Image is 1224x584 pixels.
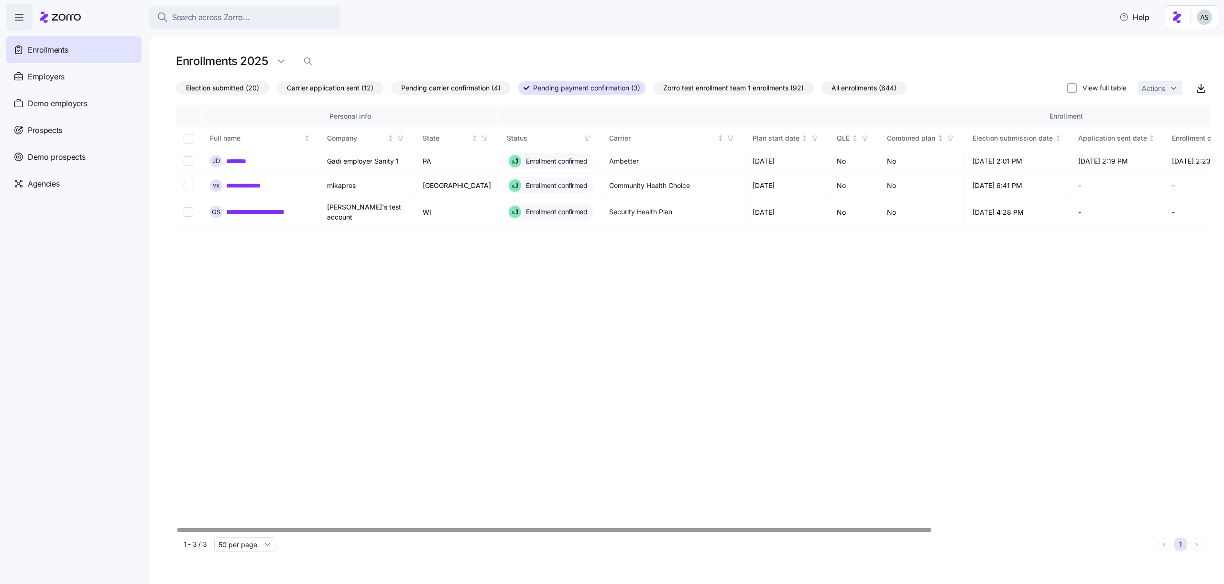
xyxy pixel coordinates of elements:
td: [DATE] [745,149,829,174]
a: Demo prospects [6,143,142,170]
div: Not sorted [304,135,310,142]
div: Full name [210,133,302,143]
td: [PERSON_NAME]'s test account [319,198,415,227]
div: Not sorted [801,135,808,142]
td: [DATE] [745,198,829,227]
td: [DATE] [745,174,829,198]
td: mikapros [319,174,415,198]
th: CarrierNot sorted [601,127,745,149]
td: No [879,174,965,198]
label: View full table [1077,83,1126,93]
th: Combined planNot sorted [879,127,965,149]
td: WI [415,198,499,227]
a: Prospects [6,117,142,143]
div: Personal info [210,111,490,121]
button: Help [1112,8,1157,27]
th: Full nameNot sorted [202,127,319,149]
td: PA [415,149,499,174]
input: Select record 1 [184,156,193,166]
span: Security Health Plan [609,207,672,217]
span: Prospects [28,124,62,136]
button: Previous page [1158,538,1170,551]
td: [GEOGRAPHIC_DATA] [415,174,499,198]
div: QLE [837,133,850,143]
input: Select all records [184,134,193,143]
span: Agencies [28,178,59,190]
button: Search across Zorro... [149,6,340,29]
div: Status [507,133,580,143]
span: All enrollments (644) [831,82,896,94]
div: Company [327,133,385,143]
span: Help [1119,11,1149,23]
span: Search across Zorro... [172,11,250,23]
td: Gadi employer Sanity 1 [319,149,415,174]
a: Enrollments [6,36,142,63]
td: No [829,174,879,198]
span: Pending payment confirmation (3) [533,82,640,94]
a: Employers [6,63,142,90]
div: Election submission date [973,133,1053,143]
div: State [423,133,470,143]
td: - [1071,198,1165,227]
div: Combined plan [887,133,935,143]
span: Enrollments [28,44,68,56]
button: Next page [1191,538,1203,551]
div: Carrier [609,133,715,143]
span: Actions [1142,85,1165,92]
span: Community Health Choice [609,181,690,190]
th: CompanyNot sorted [319,127,415,149]
td: [DATE] 6:41 PM [965,174,1071,198]
button: Actions [1138,81,1182,95]
span: Carrier application sent (12) [287,82,373,94]
input: Select record 3 [184,207,193,217]
th: Election submission dateNot sorted [965,127,1071,149]
td: No [879,198,965,227]
div: Not sorted [852,135,858,142]
th: Plan start dateNot sorted [745,127,829,149]
td: No [879,149,965,174]
span: Employers [28,71,65,83]
th: StateNot sorted [415,127,499,149]
td: No [829,149,879,174]
span: 1 - 3 / 3 [184,540,207,549]
span: G S [212,209,220,215]
span: v x [213,182,219,188]
span: Demo employers [28,98,87,110]
h1: Enrollments 2025 [176,54,268,68]
span: Zorro test enrollment team 1 enrollments (92) [663,82,804,94]
td: [DATE] 4:28 PM [965,198,1071,227]
img: c4d3a52e2a848ea5f7eb308790fba1e4 [1197,10,1212,25]
span: Enrollment confirmed [523,156,587,166]
div: Not sorted [1055,135,1061,142]
span: J D [212,158,220,164]
div: Not sorted [717,135,724,142]
td: - [1071,174,1165,198]
span: Ambetter [609,156,639,166]
input: Select record 2 [184,181,193,190]
div: Plan start date [753,133,799,143]
div: Not sorted [471,135,478,142]
div: Application sent date [1078,133,1147,143]
span: Enrollment confirmed [523,207,587,217]
div: Not sorted [937,135,944,142]
td: No [829,198,879,227]
span: Demo prospects [28,151,86,163]
button: 1 [1174,538,1187,551]
td: [DATE] 2:19 PM [1071,149,1165,174]
a: Agencies [6,170,142,197]
th: Application sent dateNot sorted [1071,127,1165,149]
a: Demo employers [6,90,142,117]
div: Not sorted [1148,135,1155,142]
span: Enrollment confirmed [523,181,587,190]
div: Not sorted [387,135,394,142]
span: Election submitted (20) [186,82,259,94]
th: QLENot sorted [829,127,879,149]
span: Pending carrier confirmation (4) [401,82,501,94]
td: [DATE] 2:01 PM [965,149,1071,174]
